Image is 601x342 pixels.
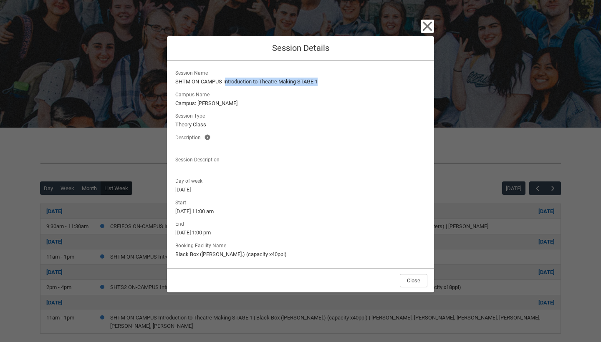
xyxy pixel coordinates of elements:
[175,99,426,108] lightning-formatted-text: Campus: [PERSON_NAME]
[175,207,426,216] lightning-formatted-text: [DATE] 11:00 am
[175,219,187,228] span: End
[175,132,204,141] span: Description
[175,186,426,194] lightning-formatted-text: [DATE]
[175,176,206,185] span: Day of week
[175,68,211,77] span: Session Name
[175,121,426,129] lightning-formatted-text: Theory Class
[175,78,426,86] lightning-formatted-text: SHTM ON-CAMPUS Introduction to Theatre Making STAGE 1
[175,89,213,98] span: Campus Name
[175,197,189,206] span: Start
[175,240,230,249] span: Booking Facility Name
[175,250,426,259] lightning-formatted-text: Black Box ([PERSON_NAME].) (capacity x40ppl)
[400,274,427,287] button: Close
[272,43,329,53] span: Session Details
[421,20,434,33] button: Close
[175,229,426,237] lightning-formatted-text: [DATE] 1:00 pm
[175,111,208,120] span: Session Type
[175,154,223,163] span: Session Description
